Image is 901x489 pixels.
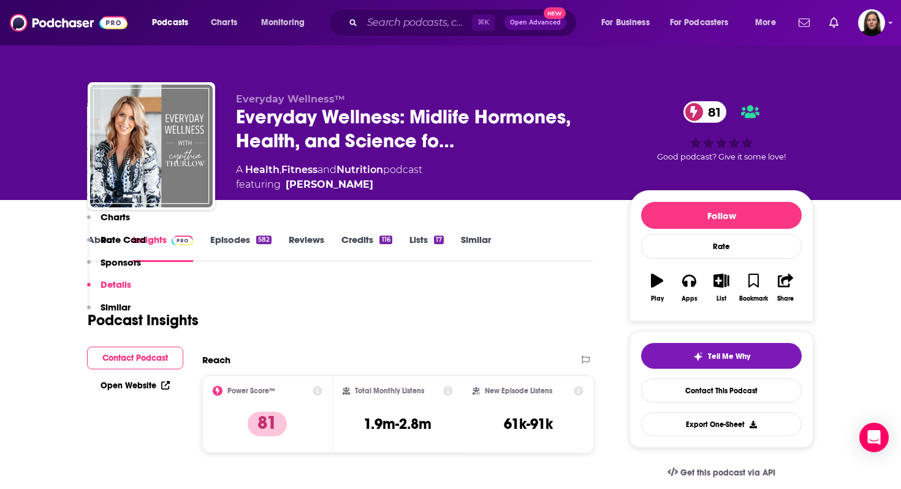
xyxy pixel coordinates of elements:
a: Health [245,164,279,175]
div: A podcast [236,163,422,192]
div: List [717,295,726,302]
h2: Total Monthly Listens [355,387,424,395]
span: , [279,164,281,175]
h3: 1.9m-2.8m [363,415,431,433]
span: ⌘ K [472,15,495,31]
button: Play [641,266,673,310]
a: 81 [683,101,727,123]
img: Everyday Wellness: Midlife Hormones, Health, and Science for Women 35+ [90,85,213,207]
p: Rate Card [101,234,146,245]
button: List [705,266,737,310]
button: Details [87,279,131,301]
span: Open Advanced [510,20,561,26]
img: User Profile [858,9,885,36]
button: open menu [253,13,321,33]
a: Similar [461,234,491,262]
span: Everyday Wellness™ [236,93,345,105]
a: Episodes582 [210,234,272,262]
a: Fitness [281,164,317,175]
span: 81 [696,101,727,123]
img: tell me why sparkle [693,352,703,361]
button: open menu [593,13,665,33]
a: Credits116 [341,234,392,262]
button: open menu [143,13,204,33]
span: New [544,7,566,19]
a: Open Website [101,380,170,391]
div: Open Intercom Messenger [859,423,889,452]
button: tell me why sparkleTell Me Why [641,343,802,369]
span: For Business [601,14,650,31]
a: Show notifications dropdown [794,12,815,33]
button: Contact Podcast [87,347,183,369]
a: Cynthia Thurlow [286,177,373,192]
span: Tell Me Why [708,352,750,361]
button: Sponsors [87,256,141,279]
button: Export One-Sheet [641,412,802,436]
button: Similar [87,301,131,324]
div: 17 [434,236,444,244]
span: Good podcast? Give it some love! [657,152,786,161]
span: and [317,164,336,175]
span: Charts [211,14,237,31]
p: Similar [101,301,131,313]
button: Bookmark [737,266,769,310]
button: open menu [747,13,791,33]
input: Search podcasts, credits, & more... [362,13,472,33]
div: Apps [682,295,698,302]
h2: New Episode Listens [485,387,552,395]
a: Nutrition [336,164,383,175]
div: Share [777,295,794,302]
button: Rate Card [87,234,146,256]
button: open menu [662,13,747,33]
button: Show profile menu [858,9,885,36]
p: Details [101,279,131,290]
button: Share [770,266,802,310]
a: Charts [203,13,245,33]
span: Monitoring [261,14,305,31]
a: Show notifications dropdown [824,12,843,33]
h2: Power Score™ [227,387,275,395]
h3: 61k-91k [504,415,553,433]
div: Play [651,295,664,302]
span: featuring [236,177,422,192]
a: Lists17 [409,234,444,262]
p: 81 [248,412,287,436]
div: 116 [379,236,392,244]
span: Logged in as BevCat3 [858,9,885,36]
div: Search podcasts, credits, & more... [340,9,588,37]
div: 582 [256,236,272,244]
button: Apps [673,266,705,310]
span: Get this podcast via API [680,468,775,478]
button: Follow [641,202,802,229]
div: 81Good podcast? Give it some love! [629,93,813,170]
button: Open AdvancedNew [504,15,566,30]
a: Reviews [289,234,324,262]
span: More [755,14,776,31]
h2: Reach [202,354,230,366]
span: Podcasts [152,14,188,31]
span: For Podcasters [670,14,729,31]
a: Contact This Podcast [641,379,802,402]
a: Get this podcast via API [658,458,785,488]
div: Bookmark [739,295,768,302]
img: Podchaser - Follow, Share and Rate Podcasts [10,11,127,34]
div: Rate [641,234,802,259]
p: Sponsors [101,256,141,268]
